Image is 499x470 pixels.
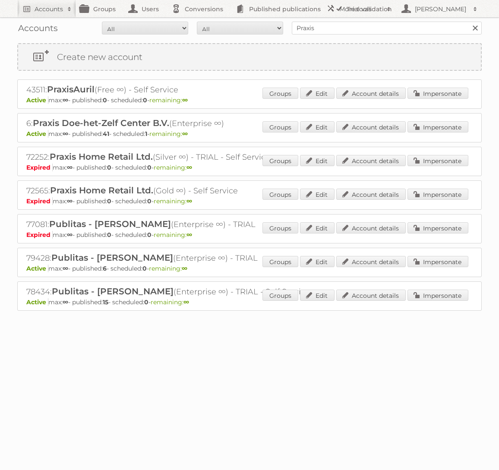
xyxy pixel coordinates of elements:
[149,265,187,272] span: remaining:
[103,265,107,272] strong: 6
[407,121,468,132] a: Impersonate
[336,88,406,99] a: Account details
[154,231,192,239] span: remaining:
[26,96,48,104] span: Active
[145,130,147,138] strong: 1
[50,185,153,196] span: Praxis Home Retail Ltd.
[26,298,48,306] span: Active
[336,121,406,132] a: Account details
[147,231,152,239] strong: 0
[26,197,53,205] span: Expired
[407,256,468,267] a: Impersonate
[26,164,53,171] span: Expired
[262,290,298,301] a: Groups
[262,222,298,233] a: Groups
[147,197,152,205] strong: 0
[26,84,328,95] h2: 43511: (Free ∞) - Self Service
[149,130,188,138] span: remaining:
[143,96,147,104] strong: 0
[103,298,108,306] strong: 15
[26,231,473,239] p: max: - published: - scheduled: -
[300,256,335,267] a: Edit
[407,189,468,200] a: Impersonate
[26,219,328,230] h2: 77081: (Enterprise ∞) - TRIAL
[26,252,328,264] h2: 79428: (Enterprise ∞) - TRIAL
[26,265,48,272] span: Active
[107,164,111,171] strong: 0
[26,231,53,239] span: Expired
[26,265,473,272] p: max: - published: - scheduled: -
[26,197,473,205] p: max: - published: - scheduled: -
[26,130,473,138] p: max: - published: - scheduled: -
[407,88,468,99] a: Impersonate
[52,286,174,297] span: Publitas - [PERSON_NAME]
[107,197,111,205] strong: 0
[26,185,328,196] h2: 72565: (Gold ∞) - Self Service
[154,164,192,171] span: remaining:
[183,298,189,306] strong: ∞
[182,265,187,272] strong: ∞
[67,231,73,239] strong: ∞
[300,189,335,200] a: Edit
[26,298,473,306] p: max: - published: - scheduled: -
[336,256,406,267] a: Account details
[186,197,192,205] strong: ∞
[147,164,152,171] strong: 0
[262,256,298,267] a: Groups
[151,298,189,306] span: remaining:
[35,5,63,13] h2: Accounts
[413,5,469,13] h2: [PERSON_NAME]
[262,121,298,132] a: Groups
[300,222,335,233] a: Edit
[18,44,481,70] a: Create new account
[33,118,169,128] span: Praxis Doe-het-Zelf Center B.V.
[63,298,68,306] strong: ∞
[63,265,68,272] strong: ∞
[49,219,171,229] span: Publitas - [PERSON_NAME]
[103,96,107,104] strong: 0
[300,290,335,301] a: Edit
[63,96,68,104] strong: ∞
[339,5,382,13] h2: More tools
[262,88,298,99] a: Groups
[262,155,298,166] a: Groups
[142,265,147,272] strong: 0
[26,151,328,163] h2: 72252: (Silver ∞) - TRIAL - Self Service
[67,164,73,171] strong: ∞
[51,252,173,263] span: Publitas - [PERSON_NAME]
[336,155,406,166] a: Account details
[407,222,468,233] a: Impersonate
[262,189,298,200] a: Groups
[67,197,73,205] strong: ∞
[182,130,188,138] strong: ∞
[63,130,68,138] strong: ∞
[407,290,468,301] a: Impersonate
[26,164,473,171] p: max: - published: - scheduled: -
[300,121,335,132] a: Edit
[50,151,153,162] span: Praxis Home Retail Ltd.
[336,222,406,233] a: Account details
[336,189,406,200] a: Account details
[186,231,192,239] strong: ∞
[407,155,468,166] a: Impersonate
[154,197,192,205] span: remaining:
[26,96,473,104] p: max: - published: - scheduled: -
[26,286,328,297] h2: 78434: (Enterprise ∞) - TRIAL - Self Service
[300,155,335,166] a: Edit
[144,298,148,306] strong: 0
[26,130,48,138] span: Active
[336,290,406,301] a: Account details
[47,84,95,95] span: PraxisAuril
[186,164,192,171] strong: ∞
[103,130,109,138] strong: 41
[300,88,335,99] a: Edit
[107,231,111,239] strong: 0
[182,96,188,104] strong: ∞
[149,96,188,104] span: remaining:
[26,118,328,129] h2: 6: (Enterprise ∞)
